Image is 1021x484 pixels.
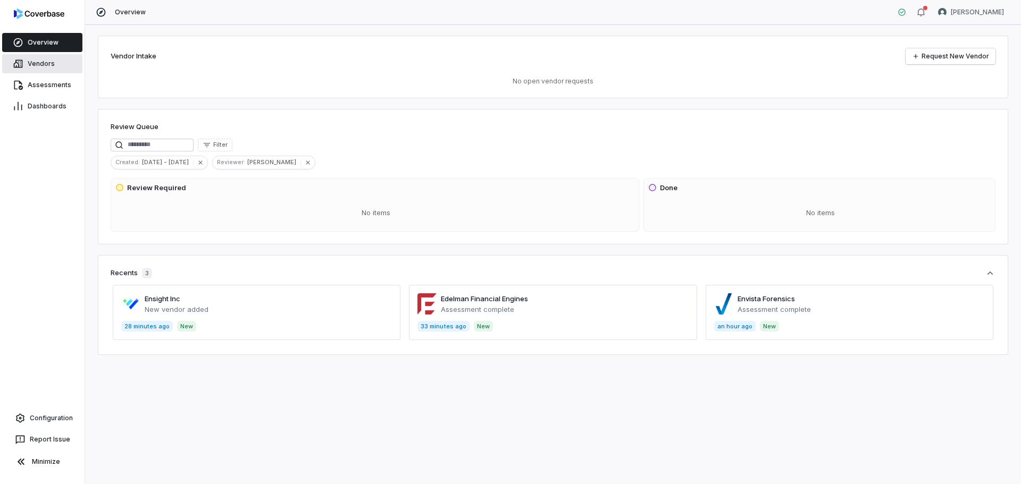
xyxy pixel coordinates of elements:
[30,435,70,444] span: Report Issue
[111,268,152,278] div: Recents
[28,81,71,89] span: Assessments
[951,8,1004,16] span: [PERSON_NAME]
[111,122,158,132] h1: Review Queue
[4,430,80,449] button: Report Issue
[30,414,73,422] span: Configuration
[213,157,247,167] span: Reviewer :
[145,294,180,303] a: Ensight Inc
[111,77,995,86] p: No open vendor requests
[2,97,82,116] a: Dashboards
[127,183,186,193] h3: Review Required
[938,8,947,16] img: Brittany Durbin avatar
[213,141,228,149] span: Filter
[738,294,795,303] a: Envista Forensics
[660,183,677,193] h3: Done
[2,75,82,95] a: Assessments
[648,199,993,227] div: No items
[142,268,152,278] span: 3
[906,48,995,64] a: Request New Vendor
[28,102,66,111] span: Dashboards
[111,268,995,278] button: Recents3
[2,33,82,52] a: Overview
[932,4,1010,20] button: Brittany Durbin avatar[PERSON_NAME]
[115,8,146,16] span: Overview
[28,38,58,47] span: Overview
[142,157,193,167] span: [DATE] - [DATE]
[111,51,156,62] h2: Vendor Intake
[4,451,80,472] button: Minimize
[198,139,232,151] button: Filter
[247,157,300,167] span: [PERSON_NAME]
[115,199,637,227] div: No items
[32,457,60,466] span: Minimize
[441,294,528,303] a: Edelman Financial Engines
[2,54,82,73] a: Vendors
[111,157,142,167] span: Created :
[4,409,80,428] a: Configuration
[14,9,64,19] img: logo-D7KZi-bG.svg
[28,60,55,68] span: Vendors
